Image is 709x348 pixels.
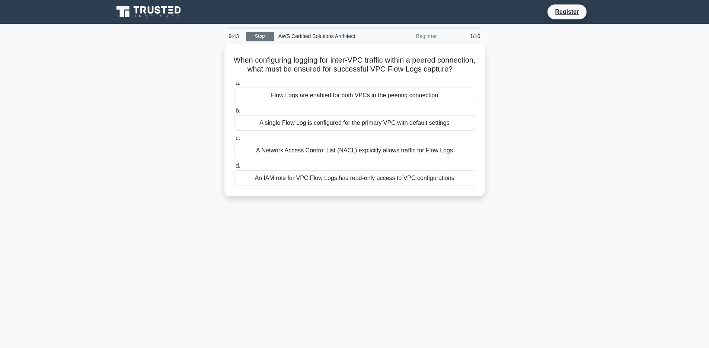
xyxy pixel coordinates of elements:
div: AWS Certified Solutions Architect [274,29,376,44]
div: 9:43 [224,29,246,44]
span: a. [236,80,240,86]
div: 1/10 [441,29,485,44]
div: An IAM role for VPC Flow Logs has read-only access to VPC configurations [234,170,475,186]
h5: When configuring logging for inter-VPC traffic within a peered connection, what must be ensured f... [233,56,476,74]
a: Register [550,7,583,16]
div: Beginner [376,29,441,44]
div: A single Flow Log is configured for the primary VPC with default settings [234,115,475,131]
span: d. [236,162,240,169]
div: A Network Access Control List (NACL) explicitly allows traffic for Flow Logs [234,143,475,158]
span: c. [236,135,240,141]
div: Flow Logs are enabled for both VPCs in the peering connection [234,88,475,103]
a: Stop [246,32,274,41]
span: b. [236,107,240,114]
